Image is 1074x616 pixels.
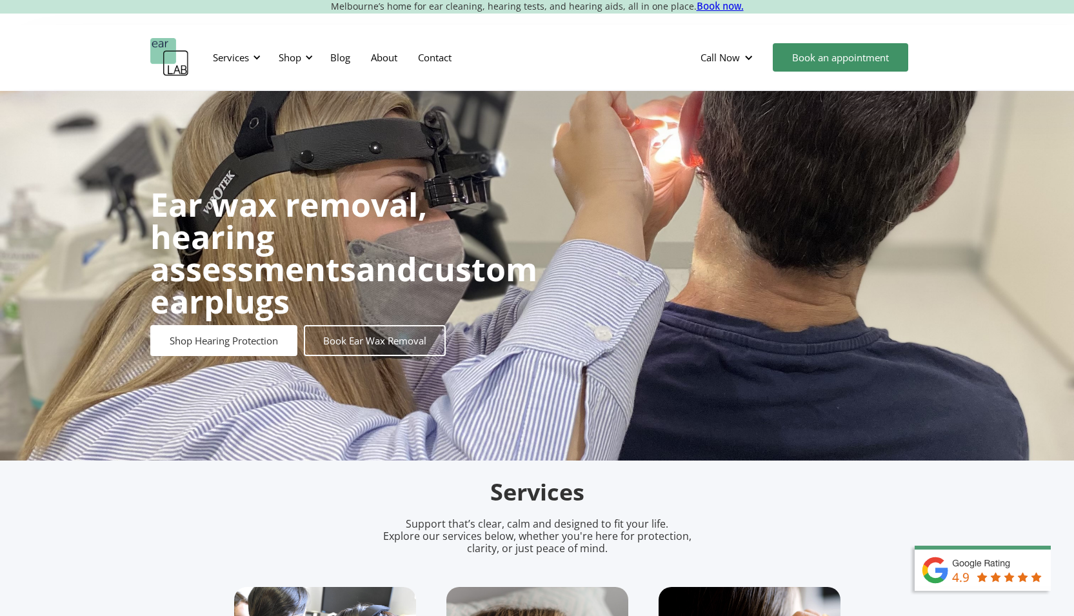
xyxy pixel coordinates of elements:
a: Contact [408,39,462,76]
div: Call Now [701,51,740,64]
p: Support that’s clear, calm and designed to fit your life. Explore our services below, whether you... [366,518,708,555]
a: About [361,39,408,76]
a: Book an appointment [773,43,908,72]
a: Blog [320,39,361,76]
h2: Services [234,477,840,508]
div: Shop [271,38,317,77]
strong: Ear wax removal, hearing assessments [150,183,427,291]
a: Shop Hearing Protection [150,325,297,356]
div: Services [205,38,264,77]
a: home [150,38,189,77]
div: Call Now [690,38,766,77]
a: Book Ear Wax Removal [304,325,446,356]
h1: and [150,188,537,317]
div: Shop [279,51,301,64]
div: Services [213,51,249,64]
strong: custom earplugs [150,247,537,323]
